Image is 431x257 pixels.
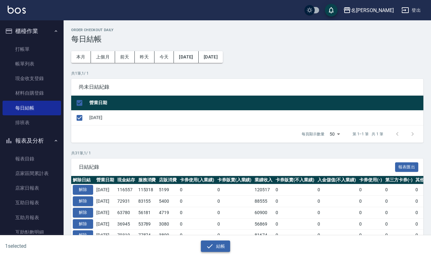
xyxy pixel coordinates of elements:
[341,4,396,17] button: 名[PERSON_NAME]
[216,230,253,241] td: 0
[178,196,216,207] td: 0
[95,218,116,230] td: [DATE]
[178,218,216,230] td: 0
[116,176,137,184] th: 現金結存
[71,150,423,156] p: 共 31 筆, 1 / 1
[137,184,158,196] td: 115318
[3,115,61,130] a: 排班表
[395,162,419,172] button: 報表匯出
[3,181,61,195] a: 店家日報表
[178,207,216,218] td: 0
[3,42,61,57] a: 打帳單
[316,218,358,230] td: 0
[71,35,423,44] h3: 每日結帳
[395,164,419,170] a: 報表匯出
[8,6,26,14] img: Logo
[178,184,216,196] td: 0
[316,176,358,184] th: 入金儲值(不入業績)
[79,84,416,90] span: 尚未日結紀錄
[3,71,61,86] a: 現金收支登錄
[302,131,325,137] p: 每頁顯示數量
[3,152,61,166] a: 報表目錄
[216,176,253,184] th: 卡券販賣(入業績)
[115,51,135,63] button: 前天
[178,230,216,241] td: 0
[137,218,158,230] td: 53789
[5,242,106,250] h6: 1 selected
[358,207,384,218] td: 0
[88,110,423,125] td: [DATE]
[95,230,116,241] td: [DATE]
[216,184,253,196] td: 0
[216,207,253,218] td: 0
[3,23,61,39] button: 櫃檯作業
[71,176,95,184] th: 解除日結
[384,196,414,207] td: 0
[137,207,158,218] td: 56181
[71,51,91,63] button: 本月
[95,176,116,184] th: 營業日期
[358,184,384,196] td: 0
[3,195,61,210] a: 互助日報表
[73,219,93,229] button: 解除
[88,96,423,111] th: 營業日期
[3,166,61,181] a: 店家區間累計表
[3,57,61,71] a: 帳單列表
[116,207,137,218] td: 63780
[73,208,93,218] button: 解除
[274,230,316,241] td: 0
[351,6,394,14] div: 名[PERSON_NAME]
[95,207,116,218] td: [DATE]
[157,196,178,207] td: 5400
[79,164,395,170] span: 日結紀錄
[358,230,384,241] td: 0
[73,196,93,206] button: 解除
[178,176,216,184] th: 卡券使用(入業績)
[316,230,358,241] td: 0
[384,184,414,196] td: 0
[157,207,178,218] td: 4719
[137,230,158,241] td: 77874
[358,196,384,207] td: 0
[358,218,384,230] td: 0
[137,176,158,184] th: 服務消費
[253,218,274,230] td: 56869
[116,218,137,230] td: 36945
[3,225,61,240] a: 互助點數明細
[95,184,116,196] td: [DATE]
[316,207,358,218] td: 0
[216,196,253,207] td: 0
[316,196,358,207] td: 0
[384,230,414,241] td: 0
[157,230,178,241] td: 3800
[157,176,178,184] th: 店販消費
[352,131,383,137] p: 第 1–1 筆 共 1 筆
[3,132,61,149] button: 報表及分析
[358,176,384,184] th: 卡券使用(-)
[253,196,274,207] td: 88555
[3,86,61,100] a: 材料自購登錄
[216,218,253,230] td: 0
[116,196,137,207] td: 72931
[3,101,61,115] a: 每日結帳
[316,184,358,196] td: 0
[116,230,137,241] td: 79319
[399,4,423,16] button: 登出
[3,210,61,225] a: 互助月報表
[274,184,316,196] td: 0
[253,230,274,241] td: 81674
[253,207,274,218] td: 60900
[73,230,93,240] button: 解除
[253,176,274,184] th: 業績收入
[95,196,116,207] td: [DATE]
[135,51,154,63] button: 昨天
[201,240,230,252] button: 結帳
[384,218,414,230] td: 0
[116,184,137,196] td: 116557
[274,176,316,184] th: 卡券販賣(不入業績)
[274,207,316,218] td: 0
[274,218,316,230] td: 0
[174,51,198,63] button: [DATE]
[325,4,338,17] button: save
[327,125,342,143] div: 50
